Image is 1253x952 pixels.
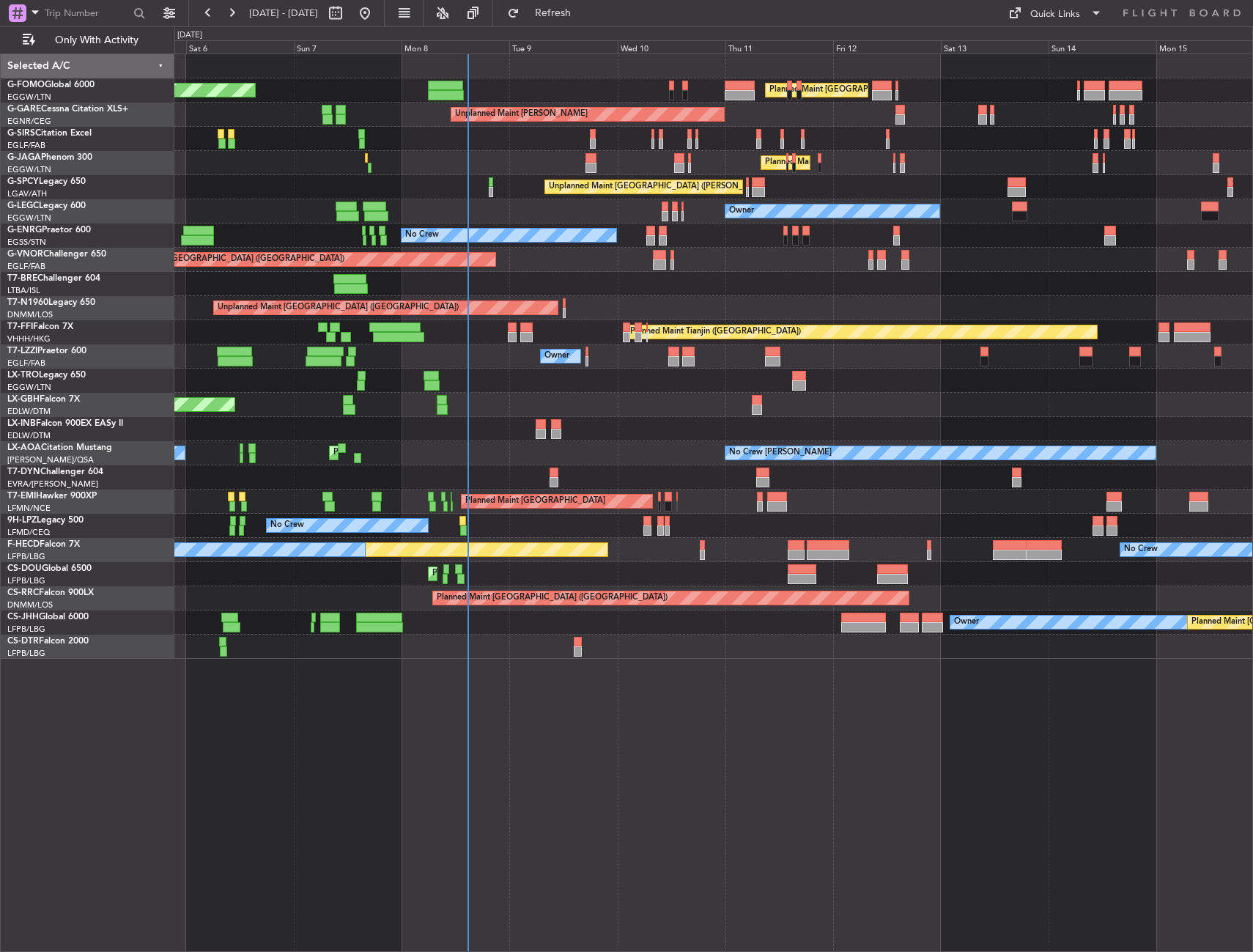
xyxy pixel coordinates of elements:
[7,613,39,621] span: CS-JHH
[218,297,459,319] div: Unplanned Maint [GEOGRAPHIC_DATA] ([GEOGRAPHIC_DATA])
[7,347,37,355] span: T7-LZZI
[7,105,128,114] a: G-GARECessna Citation XLS+
[114,248,344,270] div: Planned Maint [GEOGRAPHIC_DATA] ([GEOGRAPHIC_DATA])
[725,40,833,53] div: Thu 11
[270,514,304,536] div: No Crew
[7,298,48,307] span: T7-N1960
[7,274,37,283] span: T7-BRE
[7,358,45,369] a: EGLF/FAB
[7,250,106,259] a: G-VNORChallenger 650
[7,648,45,659] a: LFPB/LBG
[1124,539,1158,561] div: No Crew
[7,153,41,162] span: G-JAGA
[729,200,754,222] div: Owner
[7,419,36,428] span: LX-INB
[45,2,129,24] input: Trip Number
[7,285,40,296] a: LTBA/ISL
[618,40,725,53] div: Wed 10
[7,454,94,465] a: [PERSON_NAME]/QSA
[7,164,51,175] a: EGGW/LTN
[7,188,47,199] a: LGAV/ATH
[7,140,45,151] a: EGLF/FAB
[7,430,51,441] a: EDLW/DTM
[7,153,92,162] a: G-JAGAPhenom 300
[455,103,588,125] div: Unplanned Maint [PERSON_NAME]
[402,40,509,53] div: Mon 8
[294,40,402,53] div: Sun 7
[7,395,80,404] a: LX-GBHFalcon 7X
[38,35,155,45] span: Only With Activity
[7,237,46,248] a: EGSS/STN
[7,479,98,490] a: EVRA/[PERSON_NAME]
[7,527,50,538] a: LFMD/CEQ
[7,406,51,417] a: EDLW/DTM
[544,345,569,367] div: Owner
[7,274,100,283] a: T7-BREChallenger 604
[522,8,584,18] span: Refresh
[333,442,564,464] div: Planned Maint [GEOGRAPHIC_DATA] ([GEOGRAPHIC_DATA])
[432,563,663,585] div: Planned Maint [GEOGRAPHIC_DATA] ([GEOGRAPHIC_DATA])
[7,624,45,635] a: LFPB/LBG
[549,176,786,198] div: Unplanned Maint [GEOGRAPHIC_DATA] ([PERSON_NAME] Intl)
[7,468,103,476] a: T7-DYNChallenger 604
[1030,7,1080,22] div: Quick Links
[833,40,941,53] div: Fri 12
[509,40,617,53] div: Tue 9
[7,250,43,259] span: G-VNOR
[769,79,1000,101] div: Planned Maint [GEOGRAPHIC_DATA] ([GEOGRAPHIC_DATA])
[465,490,605,512] div: Planned Maint [GEOGRAPHIC_DATA]
[7,309,53,320] a: DNMM/LOS
[7,540,80,549] a: F-HECDFalcon 7X
[7,322,33,331] span: T7-FFI
[7,129,92,138] a: G-SIRSCitation Excel
[7,575,45,586] a: LFPB/LBG
[7,92,51,103] a: EGGW/LTN
[7,419,123,428] a: LX-INBFalcon 900EX EASy II
[7,105,41,114] span: G-GARE
[405,224,439,246] div: No Crew
[7,177,86,186] a: G-SPCYLegacy 650
[7,492,97,501] a: T7-EMIHawker 900XP
[1001,1,1109,25] button: Quick Links
[7,443,41,452] span: LX-AOA
[437,587,668,609] div: Planned Maint [GEOGRAPHIC_DATA] ([GEOGRAPHIC_DATA])
[1049,40,1156,53] div: Sun 14
[7,333,51,344] a: VHHH/HKG
[7,395,40,404] span: LX-GBH
[7,371,86,380] a: LX-TROLegacy 650
[7,347,86,355] a: T7-LZZIPraetor 600
[7,599,53,610] a: DNMM/LOS
[7,637,89,646] a: CS-DTRFalcon 2000
[7,202,86,210] a: G-LEGCLegacy 600
[7,492,36,501] span: T7-EMI
[7,116,51,127] a: EGNR/CEG
[7,322,73,331] a: T7-FFIFalcon 7X
[7,81,95,89] a: G-FOMOGlobal 6000
[177,29,202,42] div: [DATE]
[7,213,51,224] a: EGGW/LTN
[7,443,112,452] a: LX-AOACitation Mustang
[500,1,588,25] button: Refresh
[249,7,318,20] span: [DATE] - [DATE]
[7,540,40,549] span: F-HECD
[7,177,39,186] span: G-SPCY
[7,516,37,525] span: 9H-LPZ
[7,637,39,646] span: CS-DTR
[16,29,159,52] button: Only With Activity
[729,442,832,464] div: No Crew [PERSON_NAME]
[941,40,1049,53] div: Sat 13
[7,588,39,597] span: CS-RRC
[954,611,979,633] div: Owner
[7,516,84,525] a: 9H-LPZLegacy 500
[7,129,35,138] span: G-SIRS
[7,226,91,235] a: G-ENRGPraetor 600
[7,468,40,476] span: T7-DYN
[7,564,42,573] span: CS-DOU
[7,564,92,573] a: CS-DOUGlobal 6500
[7,202,39,210] span: G-LEGC
[7,588,94,597] a: CS-RRCFalcon 900LX
[7,382,51,393] a: EGGW/LTN
[7,371,39,380] span: LX-TRO
[7,226,42,235] span: G-ENRG
[630,321,801,343] div: Planned Maint Tianjin ([GEOGRAPHIC_DATA])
